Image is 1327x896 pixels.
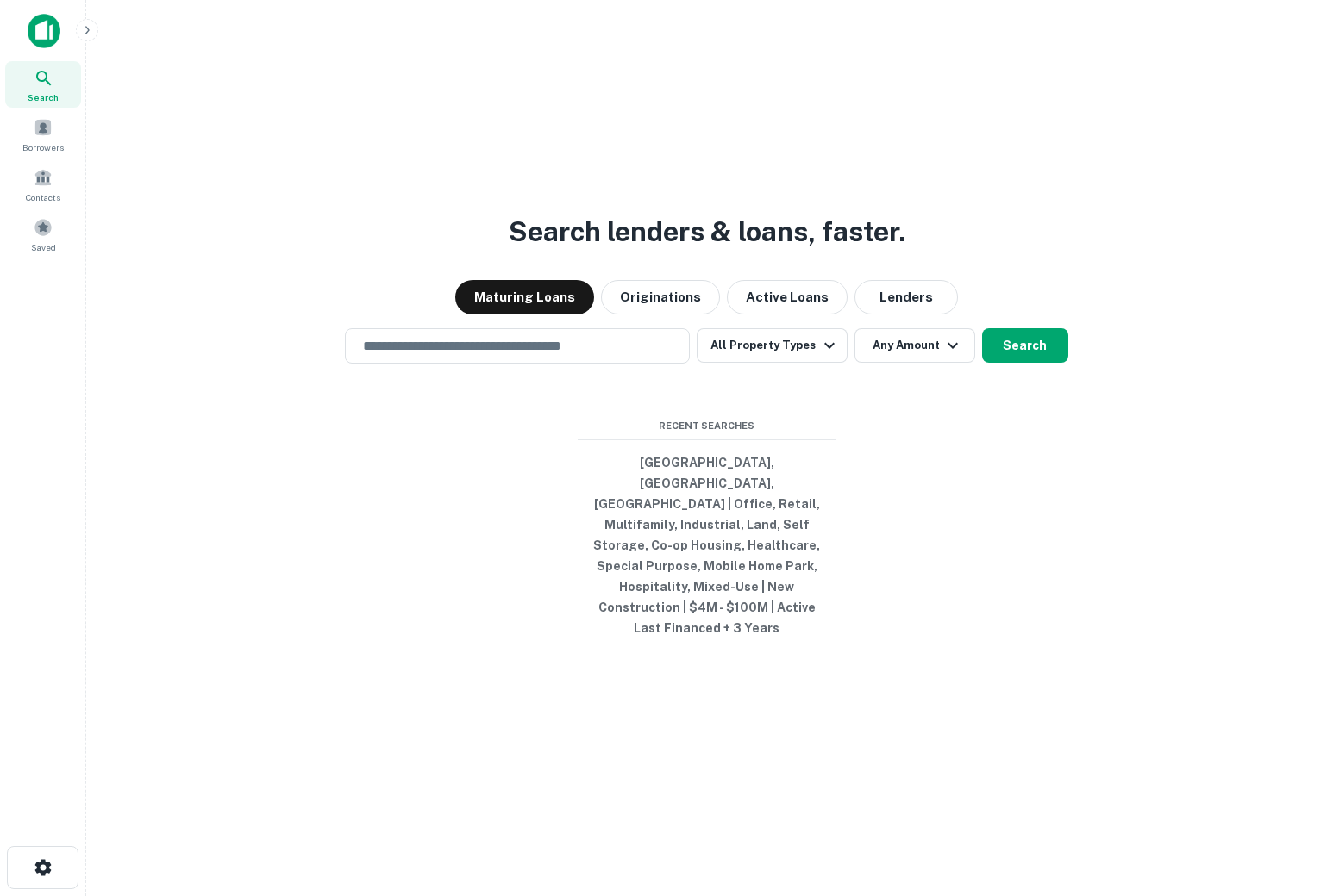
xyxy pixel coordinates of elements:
[697,328,847,363] button: All Property Types
[578,419,836,433] span: Recent Searches
[26,190,60,204] span: Contacts
[509,211,905,252] h3: Search lenders & loans, faster.
[578,447,836,644] button: [GEOGRAPHIC_DATA], [GEOGRAPHIC_DATA], [GEOGRAPHIC_DATA] | Office, Retail, Multifamily, Industrial...
[31,240,56,254] span: Saved
[5,161,81,208] a: Contacts
[5,61,81,108] a: Search
[854,328,975,363] button: Any Amount
[727,280,848,314] button: Active Loans
[28,90,59,104] span: Search
[5,211,81,258] a: Saved
[28,14,60,48] img: capitalize-icon.png
[1241,703,1327,786] iframe: Chat Widget
[5,111,81,158] a: Borrowers
[854,280,958,314] button: Lenders
[455,280,594,314] button: Maturing Loans
[601,280,720,314] button: Originations
[22,140,64,154] span: Borrowers
[982,328,1068,363] button: Search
